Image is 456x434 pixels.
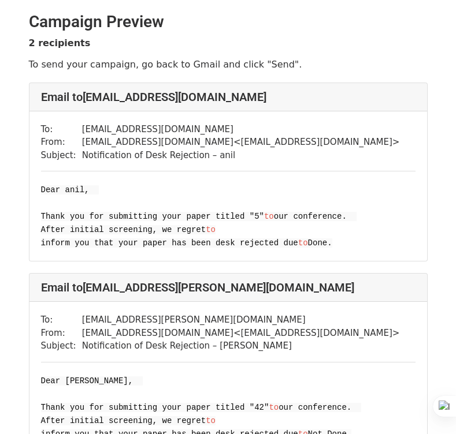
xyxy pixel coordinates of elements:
td: To: [41,313,82,327]
span: to [298,238,308,248]
td: Subject: [41,339,82,353]
td: [EMAIL_ADDRESS][DOMAIN_NAME] [82,123,400,136]
td: To: [41,123,82,136]
p: To send your campaign, go back to Gmail and click "Send". [29,58,428,70]
span: our conference. After initial screening, we regret [41,212,357,234]
span: to [206,416,216,425]
span: Dear anil, Thank you for submitting your paper titled "5" [41,185,264,221]
td: From: [41,327,82,340]
td: From: [41,136,82,149]
span: to [206,225,216,234]
span: Done. [308,238,332,248]
span: to [264,212,274,221]
span: our conference. After initial screening, we regret [41,403,362,425]
h2: Campaign Preview [29,12,428,32]
td: [EMAIL_ADDRESS][DOMAIN_NAME] < [EMAIL_ADDRESS][DOMAIN_NAME] > [82,327,400,340]
td: Notification of Desk Rejection – [PERSON_NAME] [82,339,400,353]
span: inform you that your paper has been desk rejected due [41,238,298,248]
td: Notification of Desk Rejection – anil [82,149,400,162]
h4: Email to [EMAIL_ADDRESS][DOMAIN_NAME] [41,90,416,104]
h4: Email to [EMAIL_ADDRESS][PERSON_NAME][DOMAIN_NAME] [41,280,416,294]
strong: 2 recipients [29,38,91,48]
span: to [269,403,279,412]
span: Dear [PERSON_NAME], Thank you for submitting your paper titled "42" [41,376,269,412]
td: [EMAIL_ADDRESS][DOMAIN_NAME] < [EMAIL_ADDRESS][DOMAIN_NAME] > [82,136,400,149]
td: Subject: [41,149,82,162]
td: [EMAIL_ADDRESS][PERSON_NAME][DOMAIN_NAME] [82,313,400,327]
